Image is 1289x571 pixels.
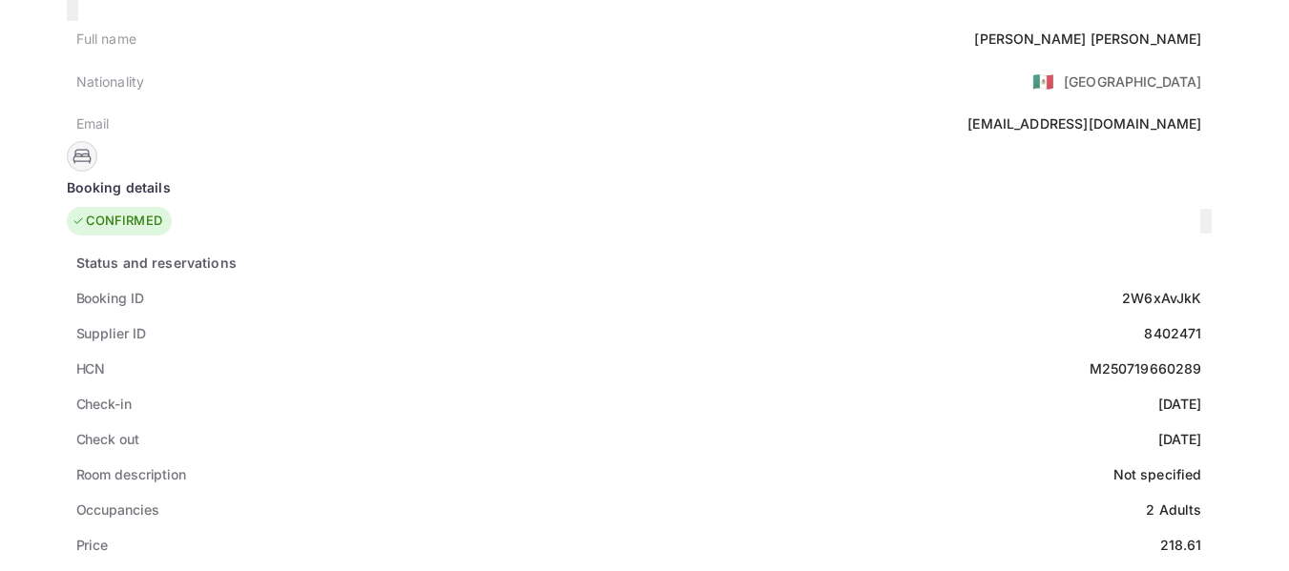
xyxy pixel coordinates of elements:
div: Status and reservations [76,253,237,273]
div: Not specified [1113,464,1202,484]
div: Booking details [67,177,1212,197]
span: United States [1032,64,1054,98]
div: [DATE] [1158,429,1202,449]
div: Email [76,113,110,133]
div: HCN [76,358,106,378]
div: Nationality [76,71,145,92]
div: Occupancies [76,500,159,520]
div: [DATE] [1158,394,1202,414]
div: Supplier ID [76,323,146,343]
div: [PERSON_NAME] [PERSON_NAME] [974,29,1201,49]
div: Full name [76,29,136,49]
div: 218.61 [1160,535,1202,555]
div: Check out [76,429,139,449]
div: [GEOGRAPHIC_DATA] [1064,71,1202,92]
div: Check-in [76,394,132,414]
div: 2 Adults [1146,500,1201,520]
div: Room description [76,464,186,484]
div: CONFIRMED [72,212,162,231]
div: 8402471 [1144,323,1201,343]
div: 2W6xAvJkK [1122,288,1201,308]
div: Price [76,535,109,555]
div: [EMAIL_ADDRESS][DOMAIN_NAME] [967,113,1201,133]
div: Booking ID [76,288,144,308]
div: M250719660289 [1090,358,1202,378]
